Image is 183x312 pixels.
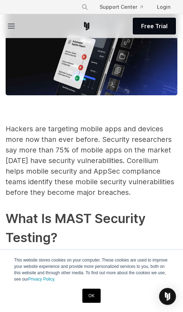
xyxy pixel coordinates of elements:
[141,22,168,30] span: Free Trial
[6,125,174,197] span: Hackers are targeting mobile apps and devices more now than ever before. Security researchers say...
[94,1,149,13] a: Support Center
[6,209,177,247] h2: What Is MAST Security Testing?
[82,289,100,303] a: OK
[151,1,176,13] a: Login
[82,22,91,30] a: Corellium Home
[133,18,176,35] a: Free Trial
[78,1,91,13] button: Search
[14,257,169,282] p: This website stores cookies on your computer. These cookies are used to improve your website expe...
[76,1,176,13] div: Navigation Menu
[28,277,55,282] a: Privacy Policy.
[159,288,176,305] div: Open Intercom Messenger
